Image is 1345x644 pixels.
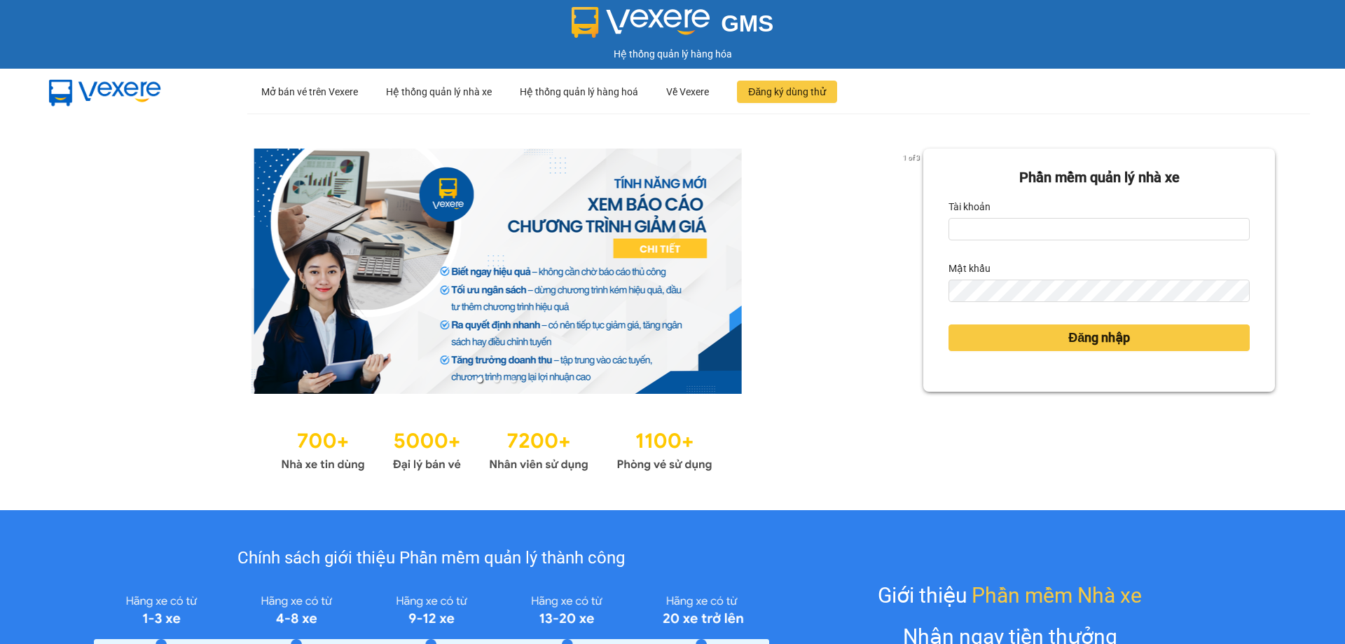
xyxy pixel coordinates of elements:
[666,69,709,114] div: Về Vexere
[281,422,712,475] img: Statistics.png
[972,579,1142,612] span: Phần mềm Nhà xe
[35,69,175,115] img: mbUUG5Q.png
[721,11,773,36] span: GMS
[949,196,991,218] label: Tài khoản
[261,69,358,114] div: Mở bán vé trên Vexere
[899,149,923,167] p: 1 of 3
[737,81,837,103] button: Đăng ký dùng thử
[70,149,90,394] button: previous slide / item
[949,167,1250,189] div: Phần mềm quản lý nhà xe
[494,377,499,383] li: slide item 2
[949,280,1250,302] input: Mật khẩu
[949,218,1250,240] input: Tài khoản
[511,377,516,383] li: slide item 3
[520,69,638,114] div: Hệ thống quản lý hàng hoá
[4,46,1341,62] div: Hệ thống quản lý hàng hóa
[949,257,991,280] label: Mật khẩu
[477,377,483,383] li: slide item 1
[386,69,492,114] div: Hệ thống quản lý nhà xe
[949,324,1250,351] button: Đăng nhập
[878,579,1142,612] div: Giới thiệu
[572,7,710,38] img: logo 2
[904,149,923,394] button: next slide / item
[94,545,768,572] div: Chính sách giới thiệu Phần mềm quản lý thành công
[748,84,826,100] span: Đăng ký dùng thử
[572,21,774,32] a: GMS
[1068,328,1130,348] span: Đăng nhập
